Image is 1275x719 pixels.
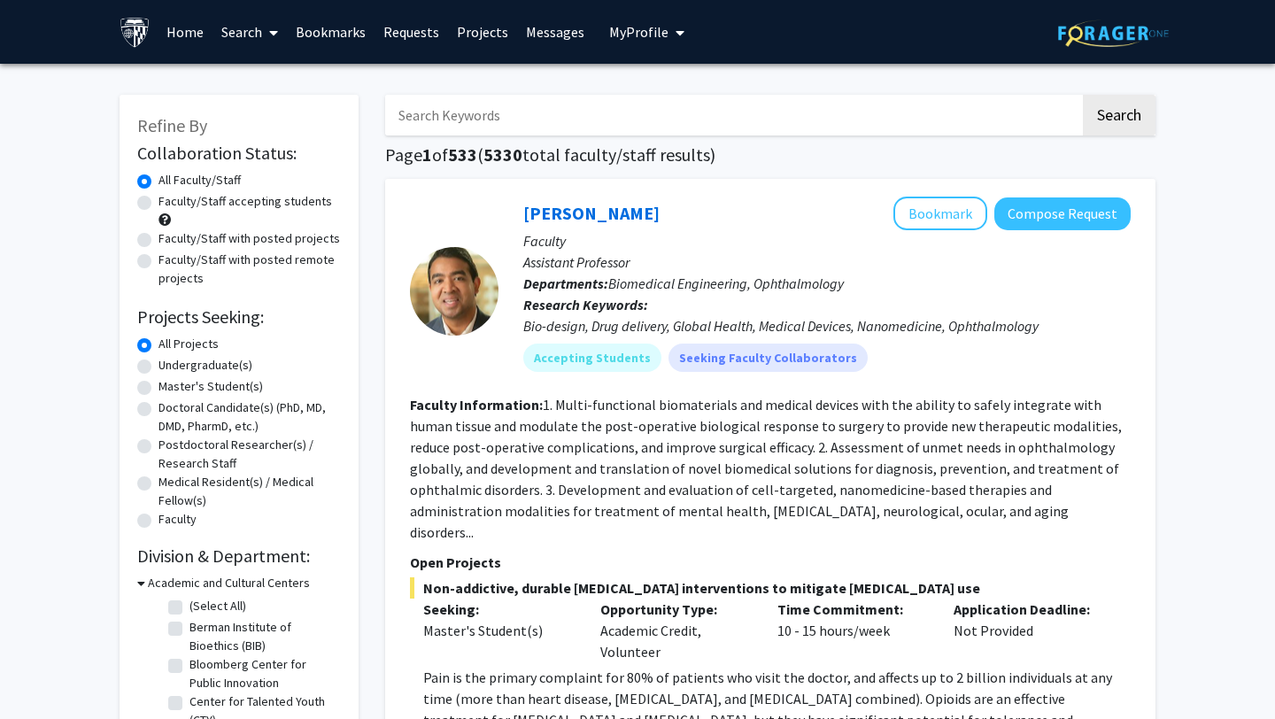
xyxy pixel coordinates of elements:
[523,274,608,292] b: Departments:
[385,144,1155,166] h1: Page of ( total faculty/staff results)
[423,599,574,620] p: Seeking:
[375,1,448,63] a: Requests
[940,599,1117,662] div: Not Provided
[448,143,477,166] span: 533
[668,344,868,372] mat-chip: Seeking Faculty Collaborators
[158,356,252,375] label: Undergraduate(s)
[158,510,197,529] label: Faculty
[158,377,263,396] label: Master's Student(s)
[158,229,340,248] label: Faculty/Staff with posted projects
[189,655,336,692] label: Bloomberg Center for Public Innovation
[158,398,341,436] label: Doctoral Candidate(s) (PhD, MD, DMD, PharmD, etc.)
[448,1,517,63] a: Projects
[1058,19,1169,47] img: ForagerOne Logo
[158,1,212,63] a: Home
[385,95,1080,135] input: Search Keywords
[410,577,1131,599] span: Non-addictive, durable [MEDICAL_DATA] interventions to mitigate [MEDICAL_DATA] use
[600,599,751,620] p: Opportunity Type:
[189,597,246,615] label: (Select All)
[410,396,1122,541] fg-read-more: 1. Multi-functional biomaterials and medical devices with the ability to safely integrate with hu...
[137,306,341,328] h2: Projects Seeking:
[410,552,1131,573] p: Open Projects
[483,143,522,166] span: 5330
[523,344,661,372] mat-chip: Accepting Students
[517,1,593,63] a: Messages
[158,251,341,288] label: Faculty/Staff with posted remote projects
[1083,95,1155,135] button: Search
[994,197,1131,230] button: Compose Request to Kunal Parikh
[764,599,941,662] div: 10 - 15 hours/week
[158,192,332,211] label: Faculty/Staff accepting students
[13,639,75,706] iframe: Chat
[148,574,310,592] h3: Academic and Cultural Centers
[158,335,219,353] label: All Projects
[523,202,660,224] a: [PERSON_NAME]
[212,1,287,63] a: Search
[777,599,928,620] p: Time Commitment:
[954,599,1104,620] p: Application Deadline:
[587,599,764,662] div: Academic Credit, Volunteer
[137,143,341,164] h2: Collaboration Status:
[158,473,341,510] label: Medical Resident(s) / Medical Fellow(s)
[189,618,336,655] label: Berman Institute of Bioethics (BIB)
[137,114,207,136] span: Refine By
[523,251,1131,273] p: Assistant Professor
[410,396,543,414] b: Faculty Information:
[422,143,432,166] span: 1
[608,274,844,292] span: Biomedical Engineering, Ophthalmology
[609,23,668,41] span: My Profile
[523,230,1131,251] p: Faculty
[158,171,241,189] label: All Faculty/Staff
[893,197,987,230] button: Add Kunal Parikh to Bookmarks
[423,620,574,641] div: Master's Student(s)
[158,436,341,473] label: Postdoctoral Researcher(s) / Research Staff
[523,296,648,313] b: Research Keywords:
[287,1,375,63] a: Bookmarks
[523,315,1131,336] div: Bio-design, Drug delivery, Global Health, Medical Devices, Nanomedicine, Ophthalmology
[120,17,151,48] img: Johns Hopkins University Logo
[137,545,341,567] h2: Division & Department:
